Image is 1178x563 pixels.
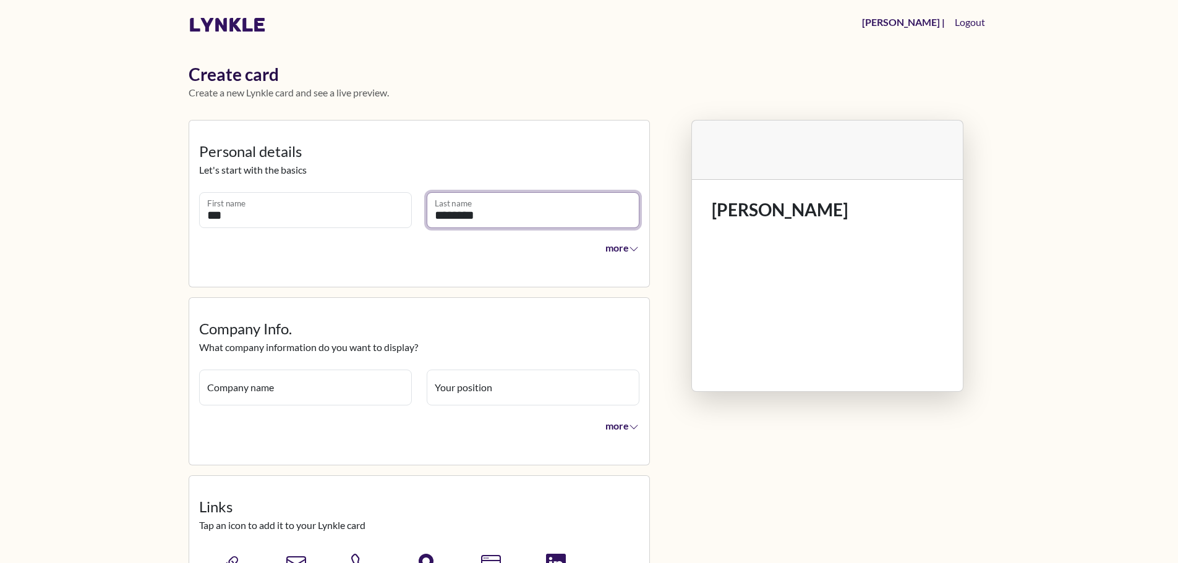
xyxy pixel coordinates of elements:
[199,518,639,533] p: Tap an icon to add it to your Lynkle card
[199,140,639,163] legend: Personal details
[199,340,639,355] p: What company information do you want to display?
[665,120,990,421] div: Lynkle card preview
[712,200,943,221] h1: [PERSON_NAME]
[597,413,639,438] button: more
[605,242,639,253] span: more
[597,235,639,260] button: more
[199,163,639,177] p: Let's start with the basics
[605,420,639,431] span: more
[189,64,990,85] h1: Create card
[950,10,990,35] button: Logout
[199,318,639,340] legend: Company Info.
[857,10,950,35] a: [PERSON_NAME] |
[199,496,639,518] legend: Links
[189,85,990,100] p: Create a new Lynkle card and see a live preview.
[189,13,266,36] a: lynkle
